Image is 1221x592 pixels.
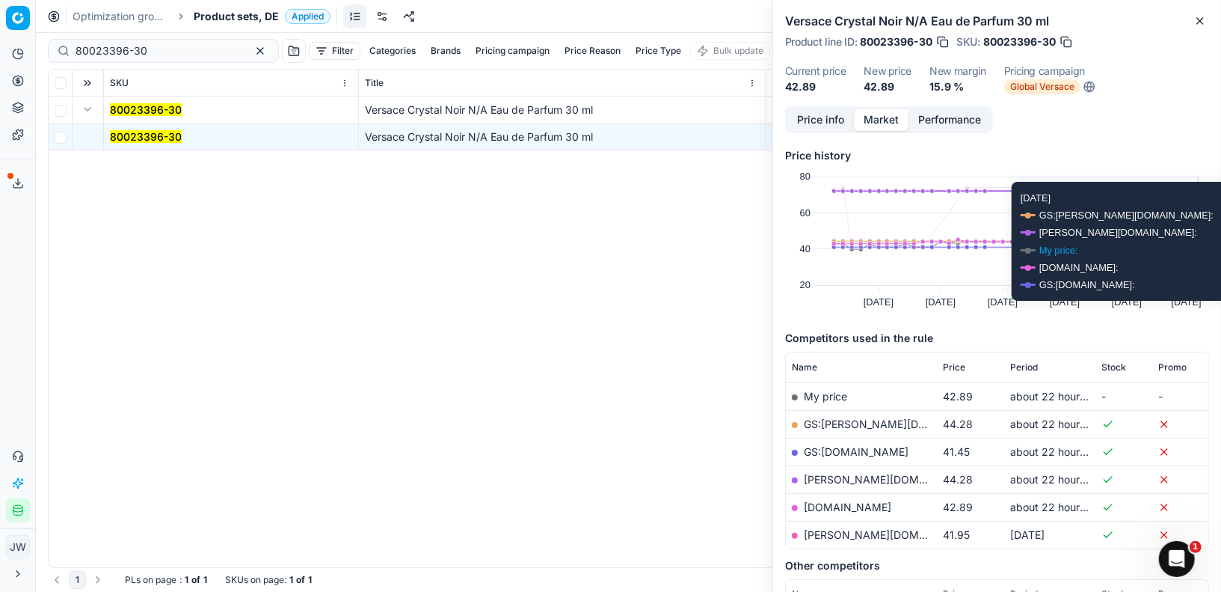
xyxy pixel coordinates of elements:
[785,148,1209,163] h5: Price history
[110,103,182,116] mark: 80023396-30
[225,574,286,586] span: SKUs on page :
[864,296,894,308] text: [DATE]
[1010,528,1045,541] span: [DATE]
[76,43,239,58] input: Search by SKU or title
[125,574,176,586] span: PLs on page
[785,79,846,94] dd: 42.89
[1152,382,1208,410] td: -
[988,296,1018,308] text: [DATE]
[73,9,168,24] a: Optimization groups
[125,574,207,586] div: :
[785,331,1209,346] h5: Competitors used in the rule
[943,528,970,541] span: 41.95
[559,42,627,60] button: Price Reason
[79,100,96,118] button: Expand
[804,473,977,486] a: [PERSON_NAME][DOMAIN_NAME]
[1010,445,1107,458] span: about 22 hours ago
[1010,501,1107,513] span: about 22 hours ago
[804,418,994,430] a: GS:[PERSON_NAME][DOMAIN_NAME]
[929,79,986,94] dd: 15.9 %
[943,501,973,513] span: 42.89
[792,361,817,373] span: Name
[943,445,970,458] span: 41.45
[194,9,279,24] span: Product sets, DE
[1172,296,1202,308] text: [DATE]
[785,558,1209,573] h5: Other competitors
[800,207,811,219] text: 60
[800,171,811,182] text: 80
[285,9,330,24] span: Applied
[203,574,207,586] strong: 1
[79,74,96,92] button: Expand all
[365,103,593,116] span: Versace Crystal Noir N/A Eau de Parfum 30 ml
[804,445,908,458] a: GS:[DOMAIN_NAME]
[926,296,956,308] text: [DATE]
[943,390,973,403] span: 42.89
[983,34,1056,49] span: 80023396-30
[860,34,932,49] span: 80023396-30
[787,109,854,131] button: Price info
[1112,296,1142,308] text: [DATE]
[800,279,811,290] text: 20
[800,243,811,254] text: 40
[1004,66,1095,76] dt: Pricing campaign
[1050,296,1080,308] text: [DATE]
[785,66,846,76] dt: Current price
[48,571,107,589] nav: pagination
[804,528,977,541] a: [PERSON_NAME][DOMAIN_NAME]
[191,574,200,586] strong: of
[1010,361,1038,373] span: Period
[69,571,86,589] button: 1
[365,77,384,89] span: Title
[1010,390,1107,403] span: about 22 hours ago
[929,66,986,76] dt: New margin
[785,37,857,47] span: Product line ID :
[308,574,312,586] strong: 1
[1096,382,1152,410] td: -
[309,42,360,60] button: Filter
[804,501,891,513] a: [DOMAIN_NAME]
[943,361,965,373] span: Price
[864,66,911,76] dt: New price
[804,390,847,403] span: My price
[296,574,305,586] strong: of
[943,473,973,486] span: 44.28
[425,42,467,60] button: Brands
[630,42,687,60] button: Price Type
[6,535,30,559] button: JW
[1158,361,1187,373] span: Promo
[7,536,29,558] span: JW
[1010,418,1107,430] span: about 22 hours ago
[110,77,129,89] span: SKU
[363,42,422,60] button: Categories
[956,37,980,47] span: SKU :
[48,571,66,589] button: Go to previous page
[1159,541,1195,577] iframe: Intercom live chat
[73,9,330,24] nav: breadcrumb
[1010,473,1107,486] span: about 22 hours ago
[864,79,911,94] dd: 42.89
[1102,361,1127,373] span: Stock
[89,571,107,589] button: Go to next page
[110,130,182,143] mark: 80023396-30
[1190,541,1202,553] span: 1
[470,42,556,60] button: Pricing campaign
[185,574,188,586] strong: 1
[194,9,330,24] span: Product sets, DEApplied
[365,130,593,143] span: Versace Crystal Noir N/A Eau de Parfum 30 ml
[110,103,182,118] button: 80023396-30
[1004,79,1080,94] span: Global Versace
[943,418,973,430] span: 44.28
[854,109,908,131] button: Market
[289,574,293,586] strong: 1
[110,129,182,144] button: 80023396-30
[690,42,770,60] button: Bulk update
[785,12,1209,30] h2: Versace Crystal Noir N/A Eau de Parfum 30 ml
[908,109,991,131] button: Performance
